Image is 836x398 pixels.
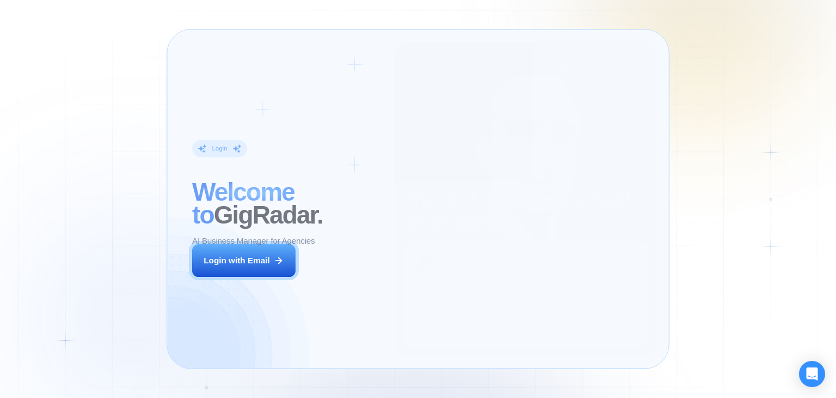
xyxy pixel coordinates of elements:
[212,144,227,153] div: Login
[799,361,825,387] div: Open Intercom Messenger
[192,178,294,229] span: Welcome to
[471,270,517,279] div: Digital Agency
[192,235,315,246] p: AI Business Manager for Agencies
[450,257,528,266] div: [PERSON_NAME]
[192,244,296,277] button: Login with Email
[192,180,382,226] h2: ‍ GigRadar.
[450,270,465,279] div: CEO
[403,188,648,233] h2: The next generation of lead generation.
[204,255,270,266] div: Login with Email
[415,289,636,335] p: Previously, we had a 5% to 7% reply rate on Upwork, but now our sales increased by 17%-20%. This ...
